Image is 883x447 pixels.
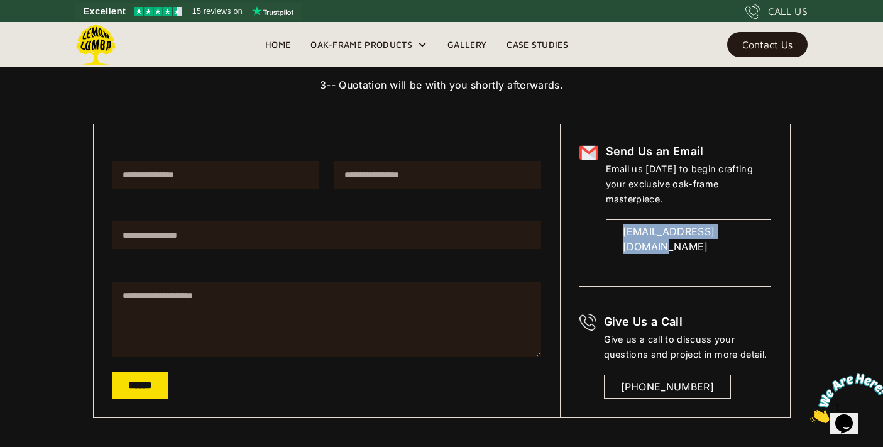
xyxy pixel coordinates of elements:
[112,264,541,274] label: How can we help you ?
[112,143,319,153] label: Name
[621,379,714,394] div: [PHONE_NUMBER]
[112,204,541,214] label: Phone number
[623,224,754,254] div: [EMAIL_ADDRESS][DOMAIN_NAME]
[310,37,412,52] div: Oak-Frame Products
[5,5,10,16] span: 1
[606,219,771,258] a: [EMAIL_ADDRESS][DOMAIN_NAME]
[334,143,541,153] label: E-mail
[300,22,437,67] div: Oak-Frame Products
[252,6,293,16] img: Trustpilot logo
[742,40,793,49] div: Contact Us
[255,35,300,54] a: Home
[192,4,243,19] span: 15 reviews on
[75,3,302,20] a: See Lemon Lumba reviews on Trustpilot
[805,368,883,428] iframe: chat widget
[83,4,126,19] span: Excellent
[112,143,541,399] form: Email Form
[606,143,771,160] h6: Send Us an Email
[727,32,808,57] a: Contact Us
[604,314,771,330] h6: Give Us a Call
[604,332,771,362] div: Give us a call to discuss your questions and project in more detail.
[768,4,808,19] div: CALL US
[134,7,182,16] img: Trustpilot 4.5 stars
[496,35,578,54] a: Case Studies
[604,375,731,399] a: [PHONE_NUMBER]
[437,35,496,54] a: Gallery
[745,4,808,19] a: CALL US
[606,162,771,207] div: Email us [DATE] to begin crafting your exclusive oak-frame masterpiece.
[5,5,83,55] img: Chat attention grabber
